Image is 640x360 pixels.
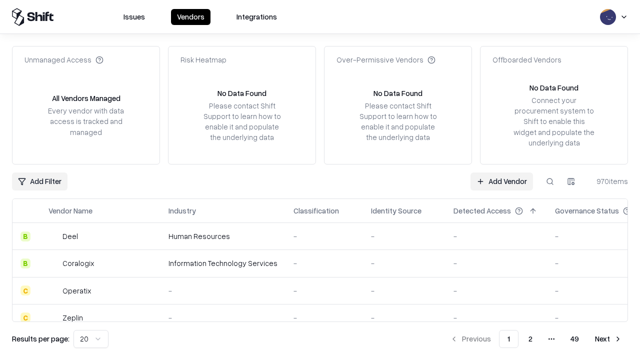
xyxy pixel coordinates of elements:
[371,205,421,216] div: Identity Source
[171,9,210,25] button: Vendors
[371,231,437,241] div: -
[492,54,561,65] div: Offboarded Vendors
[588,176,628,186] div: 970 items
[217,88,266,98] div: No Data Found
[336,54,435,65] div: Over-Permissive Vendors
[20,258,30,268] div: B
[293,285,355,296] div: -
[180,54,226,65] div: Risk Heatmap
[62,285,91,296] div: Operatix
[293,258,355,268] div: -
[20,285,30,295] div: C
[48,258,58,268] img: Coralogix
[453,312,539,323] div: -
[48,231,58,241] img: Deel
[48,205,92,216] div: Vendor Name
[371,285,437,296] div: -
[293,231,355,241] div: -
[371,312,437,323] div: -
[453,231,539,241] div: -
[589,330,628,348] button: Next
[20,231,30,241] div: B
[62,312,83,323] div: Zeplin
[168,205,196,216] div: Industry
[293,312,355,323] div: -
[168,285,277,296] div: -
[168,258,277,268] div: Information Technology Services
[62,231,78,241] div: Deel
[371,258,437,268] div: -
[453,205,511,216] div: Detected Access
[12,172,67,190] button: Add Filter
[62,258,94,268] div: Coralogix
[44,105,127,137] div: Every vendor with data access is tracked and managed
[529,82,578,93] div: No Data Found
[470,172,533,190] a: Add Vendor
[444,330,628,348] nav: pagination
[512,95,595,148] div: Connect your procurement system to Shift to enable this widget and populate the underlying data
[168,231,277,241] div: Human Resources
[356,100,439,143] div: Please contact Shift Support to learn how to enable it and populate the underlying data
[453,285,539,296] div: -
[168,312,277,323] div: -
[48,285,58,295] img: Operatix
[48,312,58,322] img: Zeplin
[230,9,283,25] button: Integrations
[52,93,120,103] div: All Vendors Managed
[293,205,339,216] div: Classification
[20,312,30,322] div: C
[562,330,587,348] button: 49
[555,205,619,216] div: Governance Status
[24,54,103,65] div: Unmanaged Access
[520,330,540,348] button: 2
[499,330,518,348] button: 1
[373,88,422,98] div: No Data Found
[117,9,151,25] button: Issues
[200,100,283,143] div: Please contact Shift Support to learn how to enable it and populate the underlying data
[453,258,539,268] div: -
[12,333,69,344] p: Results per page:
